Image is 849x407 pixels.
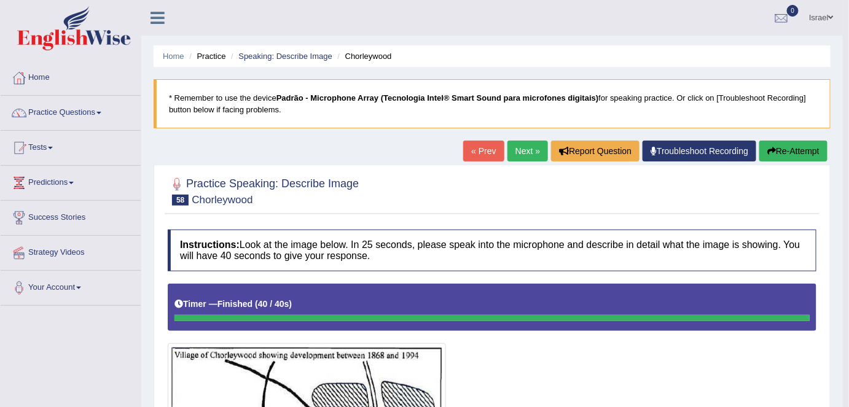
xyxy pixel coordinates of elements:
[238,52,332,61] a: Speaking: Describe Image
[168,175,359,206] h2: Practice Speaking: Describe Image
[1,131,141,161] a: Tests
[1,61,141,91] a: Home
[787,5,799,17] span: 0
[276,93,599,103] b: Padrão - Microphone Array (Tecnologia Intel® Smart Sound para microfones digitais)
[217,299,253,309] b: Finished
[551,141,640,161] button: Report Question
[154,79,831,128] blockquote: * Remember to use the device for speaking practice. Or click on [Troubleshoot Recording] button b...
[258,299,289,309] b: 40 / 40s
[1,236,141,266] a: Strategy Videos
[289,299,292,309] b: )
[168,230,816,271] h4: Look at the image below. In 25 seconds, please speak into the microphone and describe in detail w...
[1,271,141,301] a: Your Account
[1,96,141,126] a: Practice Questions
[163,52,184,61] a: Home
[255,299,258,309] b: (
[1,166,141,196] a: Predictions
[174,300,292,309] h5: Timer —
[759,141,827,161] button: Re-Attempt
[334,50,391,62] li: Chorleywood
[180,239,240,250] b: Instructions:
[186,50,225,62] li: Practice
[1,201,141,231] a: Success Stories
[463,141,504,161] a: « Prev
[643,141,756,161] a: Troubleshoot Recording
[507,141,548,161] a: Next »
[172,195,189,206] span: 58
[192,194,252,206] small: Chorleywood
